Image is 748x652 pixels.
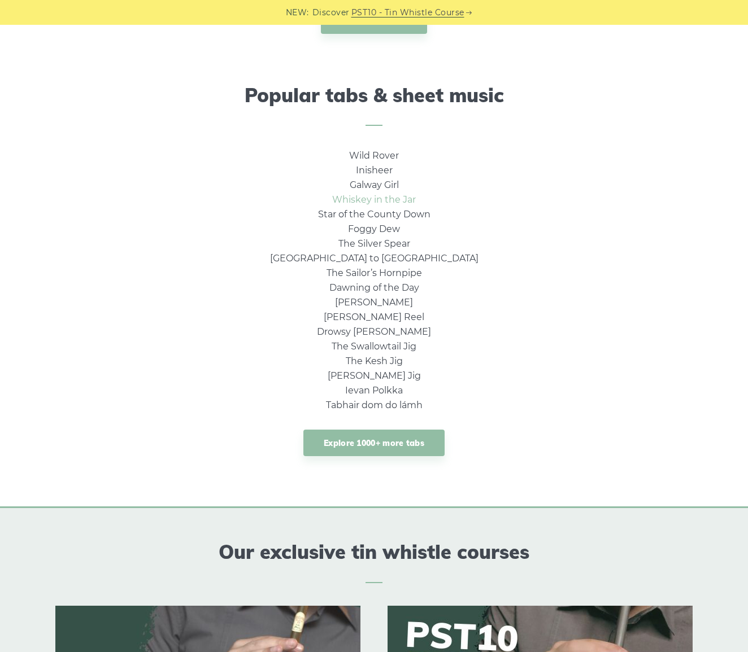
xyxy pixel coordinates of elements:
a: The Sailor’s Hornpipe [327,268,422,278]
a: Wild Rover [349,150,399,161]
a: [PERSON_NAME] Jig [328,370,421,381]
a: Inisheer [356,165,393,176]
a: [GEOGRAPHIC_DATA] to [GEOGRAPHIC_DATA] [270,253,479,264]
span: NEW: [286,6,309,19]
a: Dawning of the Day [329,282,419,293]
a: Whiskey in the Jar [332,194,416,205]
a: PST10 - Tin Whistle Course [351,6,464,19]
a: Ievan Polkka [345,385,403,396]
a: The Silver Spear [338,238,410,249]
a: The Kesh Jig [346,356,403,366]
a: [PERSON_NAME] [335,297,413,308]
a: Tabhair dom do lámh [326,400,423,410]
a: Drowsy [PERSON_NAME] [317,326,431,337]
h2: Popular tabs & sheet music [55,84,693,126]
h2: Our exclusive tin whistle courses [55,541,693,583]
a: [PERSON_NAME] Reel [324,312,424,322]
a: Galway Girl [350,180,399,190]
a: Star of the County Down [318,209,430,220]
span: Discover [312,6,350,19]
a: Explore 1000+ more tabs [303,430,445,456]
a: The Swallowtail Jig [332,341,416,352]
a: Foggy Dew [348,224,400,234]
